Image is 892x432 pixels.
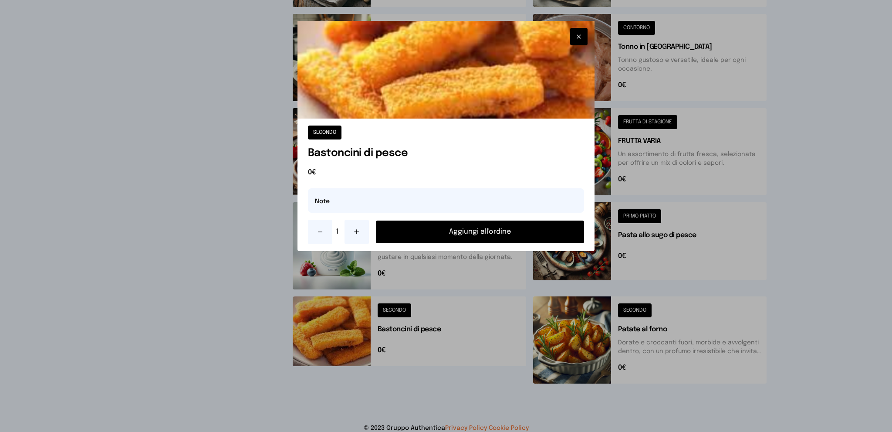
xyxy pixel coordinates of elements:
[308,167,585,178] span: 0€
[376,221,585,243] button: Aggiungi all'ordine
[308,146,585,160] h1: Bastoncini di pesce
[297,21,595,119] img: Bastoncini di pesce
[308,126,341,139] button: SECONDO
[336,227,341,237] span: 1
